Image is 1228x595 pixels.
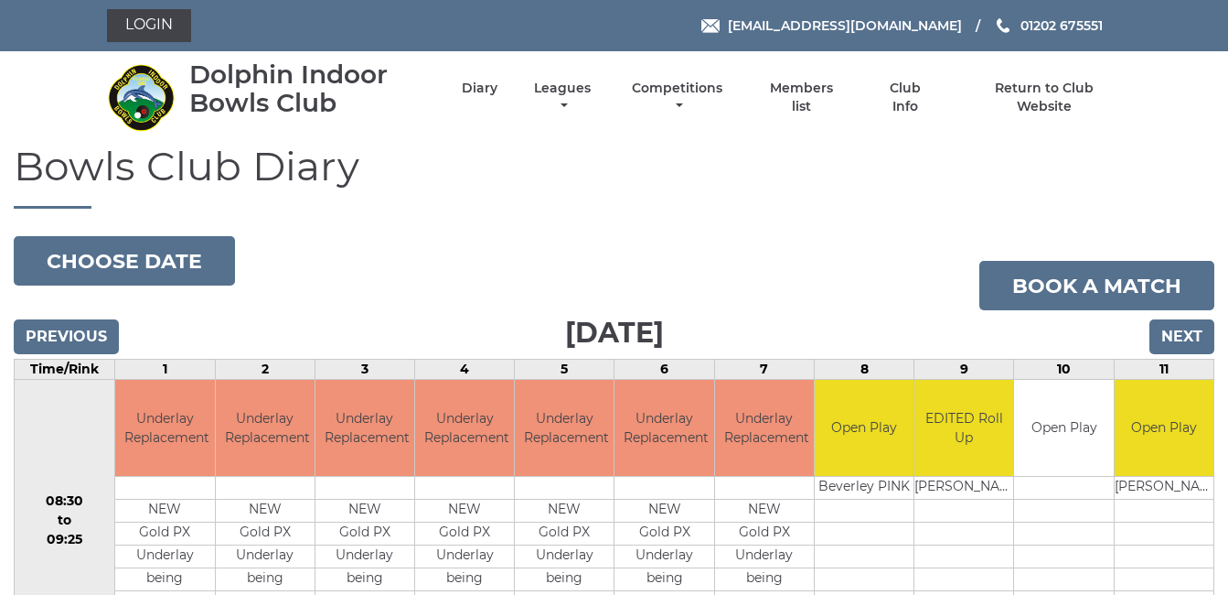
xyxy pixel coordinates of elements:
img: Phone us [997,18,1009,33]
td: Beverley PINK [815,476,913,499]
td: NEW [715,499,814,522]
td: Open Play [1115,380,1213,476]
a: Members list [759,80,843,115]
td: Time/Rink [15,360,115,380]
td: Underlay [315,545,414,568]
a: Club Info [876,80,935,115]
td: Underlay Replacement [315,380,414,476]
td: NEW [614,499,713,522]
td: Gold PX [614,522,713,545]
div: Dolphin Indoor Bowls Club [189,60,430,117]
td: Underlay [115,545,214,568]
td: 11 [1114,360,1213,380]
td: Gold PX [315,522,414,545]
td: being [614,568,713,590]
td: NEW [315,499,414,522]
td: 4 [415,360,515,380]
td: Gold PX [115,522,214,545]
td: 1 [115,360,215,380]
td: 10 [1014,360,1114,380]
a: Email [EMAIL_ADDRESS][DOMAIN_NAME] [701,16,962,36]
td: 6 [614,360,714,380]
td: Gold PX [515,522,614,545]
td: being [415,568,514,590]
td: 3 [315,360,414,380]
td: [PERSON_NAME] [914,476,1013,499]
td: Underlay [415,545,514,568]
td: 8 [814,360,913,380]
td: being [216,568,315,590]
td: NEW [115,499,214,522]
td: Underlay Replacement [614,380,713,476]
td: 2 [215,360,315,380]
input: Next [1149,319,1214,354]
a: Diary [462,80,497,97]
a: Phone us 01202 675551 [994,16,1103,36]
td: Open Play [815,380,913,476]
a: Leagues [529,80,595,115]
a: Return to Club Website [966,80,1121,115]
td: Open Play [1014,380,1113,476]
button: Choose date [14,236,235,286]
td: NEW [216,499,315,522]
span: 01202 675551 [1020,17,1103,34]
td: EDITED Roll Up [914,380,1013,476]
a: Book a match [979,261,1214,310]
td: Underlay Replacement [216,380,315,476]
td: Gold PX [415,522,514,545]
td: 9 [914,360,1014,380]
td: Underlay [715,545,814,568]
td: Underlay Replacement [415,380,514,476]
img: Dolphin Indoor Bowls Club [107,63,176,132]
td: Underlay Replacement [715,380,814,476]
td: being [115,568,214,590]
input: Previous [14,319,119,354]
td: Underlay [515,545,614,568]
td: being [715,568,814,590]
td: Underlay [614,545,713,568]
td: NEW [515,499,614,522]
td: Gold PX [715,522,814,545]
td: 7 [714,360,814,380]
a: Login [107,9,191,42]
h1: Bowls Club Diary [14,144,1214,209]
span: [EMAIL_ADDRESS][DOMAIN_NAME] [728,17,962,34]
td: Underlay Replacement [515,380,614,476]
td: NEW [415,499,514,522]
td: being [515,568,614,590]
td: [PERSON_NAME] [1115,476,1213,499]
td: being [315,568,414,590]
td: Underlay Replacement [115,380,214,476]
a: Competitions [628,80,728,115]
img: Email [701,19,720,33]
td: Underlay [216,545,315,568]
td: Gold PX [216,522,315,545]
td: 5 [515,360,614,380]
